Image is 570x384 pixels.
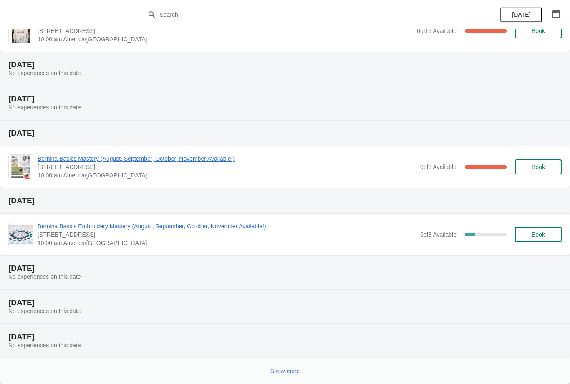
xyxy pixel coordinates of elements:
[8,342,81,349] span: No experiences on this date
[267,364,303,379] button: Show more
[12,19,30,43] img: Summer Embroidery Club (Saturday, August 16) | 1300 Salem Rd SW, Suite 350, Rochester, MN 55902 |...
[38,230,416,239] span: [STREET_ADDRESS]
[532,164,545,170] span: Book
[38,239,416,247] span: 10:00 am America/[GEOGRAPHIC_DATA]
[9,225,33,243] img: Bernina Basics Embroidery Mastery (August, September, October, November Available!) | 1300 Salem ...
[515,159,562,174] button: Book
[11,155,30,179] img: Bernina Basics Mastery (August, September, October, November Available!) | 1300 Salem Rd SW, Suit...
[270,368,300,374] span: Show more
[38,222,416,230] span: Bernina Basics Embroidery Mastery (August, September, October, November Available!)
[38,35,413,43] span: 10:00 am America/[GEOGRAPHIC_DATA]
[8,104,81,111] span: No experiences on this date
[8,264,562,273] h2: [DATE]
[8,61,562,69] h2: [DATE]
[8,197,562,205] h2: [DATE]
[420,231,457,238] span: 6 of 8 Available
[532,231,545,238] span: Book
[8,129,562,137] h2: [DATE]
[417,28,457,34] span: 0 of 15 Available
[8,298,562,307] h2: [DATE]
[420,164,457,170] span: 0 of 8 Available
[532,28,545,34] span: Book
[159,7,428,22] input: Search
[38,171,416,179] span: 10:00 am America/[GEOGRAPHIC_DATA]
[8,333,562,341] h2: [DATE]
[8,273,81,280] span: No experiences on this date
[8,95,562,103] h2: [DATE]
[8,70,81,76] span: No experiences on this date
[515,23,562,38] button: Book
[500,7,542,22] button: [DATE]
[515,227,562,242] button: Book
[512,11,530,18] span: [DATE]
[38,163,416,171] span: [STREET_ADDRESS]
[8,308,81,314] span: No experiences on this date
[38,154,416,163] span: Bernina Basics Mastery (August, September, October, November Available!)
[38,27,413,35] span: [STREET_ADDRESS]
